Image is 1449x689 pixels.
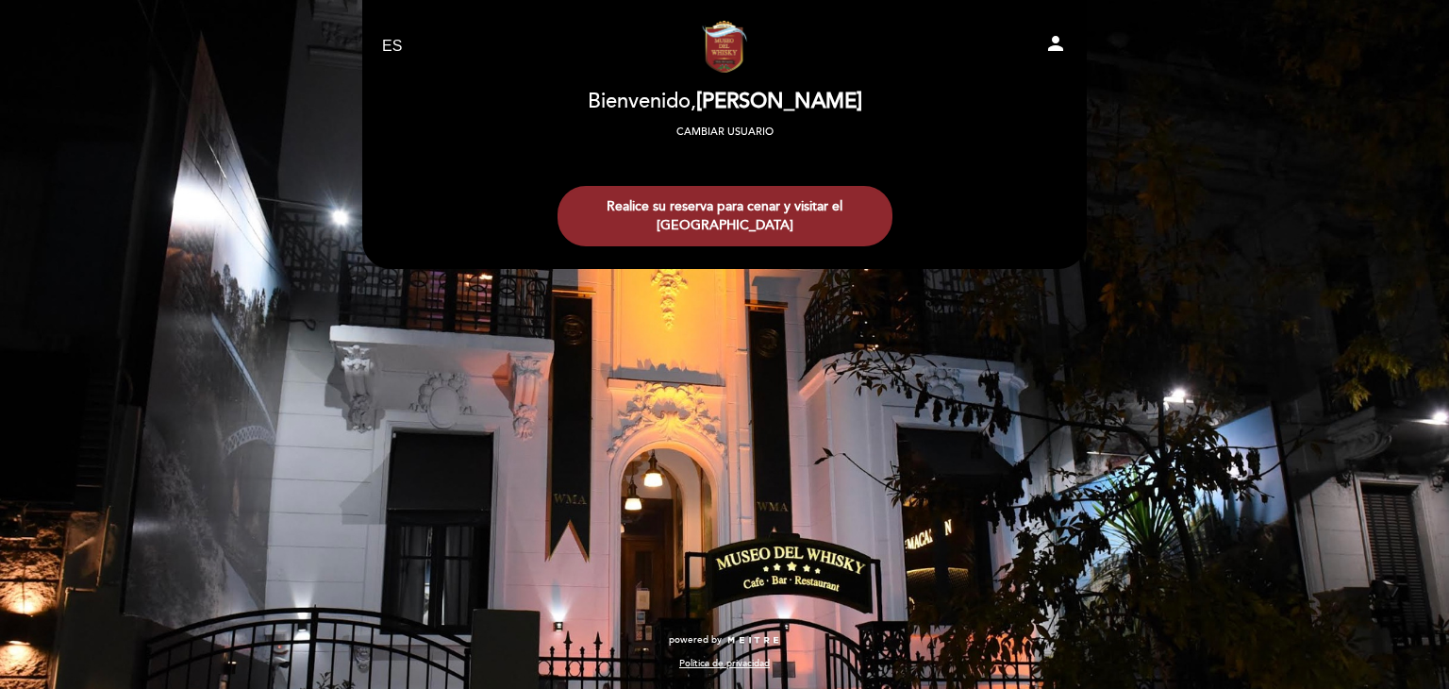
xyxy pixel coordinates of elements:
[1044,32,1067,55] i: person
[669,633,780,647] a: powered by
[1044,32,1067,61] button: person
[679,657,770,670] a: Política de privacidad
[588,91,862,113] h2: Bienvenido,
[669,633,722,647] span: powered by
[607,21,842,73] a: MUSEO DEL WHISKY
[671,124,779,141] button: Cambiar usuario
[726,636,780,646] img: MEITRE
[558,186,892,246] button: Realice su reserva para cenar y visitar el [GEOGRAPHIC_DATA]
[696,89,862,114] span: [PERSON_NAME]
